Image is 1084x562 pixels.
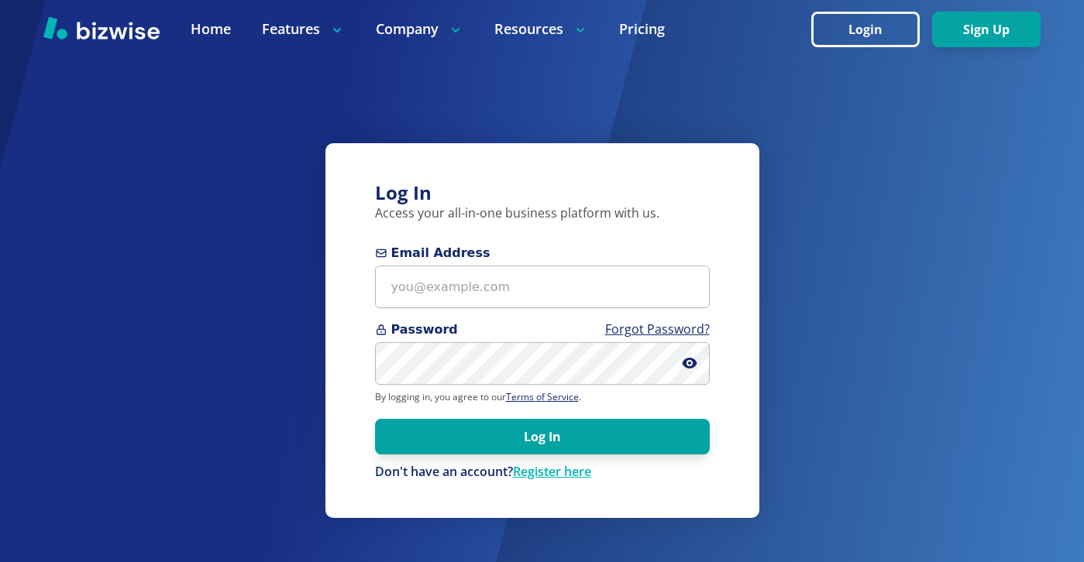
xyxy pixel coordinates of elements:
[494,19,588,39] p: Resources
[375,266,710,308] input: you@example.com
[375,464,710,481] div: Don't have an account?Register here
[932,12,1041,47] button: Sign Up
[375,244,710,262] span: Email Address
[513,463,591,480] a: Register here
[932,22,1041,37] a: Sign Up
[375,205,710,222] p: Access your all-in-one business platform with us.
[811,22,932,37] a: Login
[375,464,710,481] p: Don't have an account?
[605,320,710,338] a: Forgot Password?
[506,390,579,403] a: Terms of Service
[619,19,665,39] a: Pricing
[375,419,710,454] button: Log In
[375,180,710,206] h3: Log In
[191,19,231,39] a: Home
[43,16,160,39] img: Bizwise Logo
[262,19,345,39] p: Features
[811,12,920,47] button: Login
[375,391,710,403] p: By logging in, you agree to our .
[376,19,463,39] p: Company
[375,320,710,339] span: Password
